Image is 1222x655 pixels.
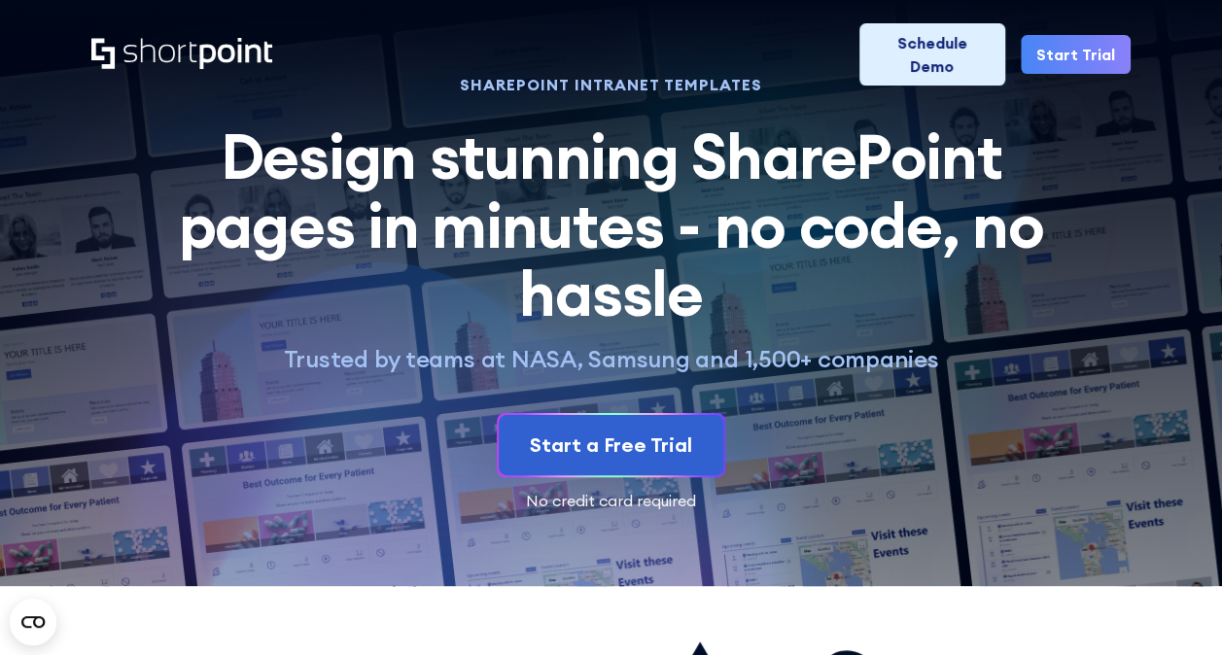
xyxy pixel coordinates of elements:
[1125,562,1222,655] iframe: Chat Widget
[91,38,272,71] a: Home
[499,415,723,475] a: Start a Free Trial
[1021,35,1131,74] a: Start Trial
[859,23,1005,86] a: Schedule Demo
[157,122,1066,327] h2: Design stunning SharePoint pages in minutes - no code, no hassle
[157,344,1066,374] p: Trusted by teams at NASA, Samsung and 1,500+ companies
[10,599,56,645] button: Open CMP widget
[530,431,692,460] div: Start a Free Trial
[91,493,1130,508] div: No credit card required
